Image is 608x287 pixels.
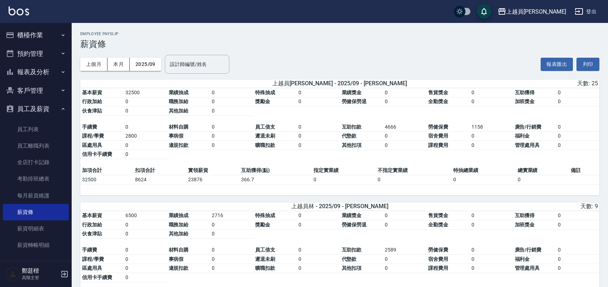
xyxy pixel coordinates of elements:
[169,108,189,114] span: 其他加給
[342,133,357,139] span: 代墊款
[569,166,599,175] td: 備註
[124,220,167,230] td: 0
[124,264,167,273] td: 0
[82,222,102,228] span: 行政加給
[3,220,69,237] a: 薪資明細表
[255,90,275,95] span: 特殊抽成
[124,131,167,141] td: 2800
[82,99,102,104] span: 行政加給
[82,265,102,271] span: 區處用具
[124,106,167,116] td: 0
[133,175,186,185] td: 8624
[428,90,448,95] span: 售貨獎金
[291,203,388,210] span: 上越員林 - 2025/09 - [PERSON_NAME]
[3,44,69,63] button: 預約管理
[515,212,535,218] span: 互助獲得
[3,257,69,275] button: 商品管理
[169,265,189,271] span: 違規扣款
[470,131,513,141] td: 0
[3,63,69,81] button: 報表及分析
[255,247,275,253] span: 員工借支
[272,80,407,87] span: 上越員[PERSON_NAME] - 2025/09 - [PERSON_NAME]
[383,211,426,220] td: 0
[297,211,340,220] td: 0
[470,88,513,97] td: 0
[428,265,448,271] span: 課程費用
[515,142,540,148] span: 管理處用具
[556,264,599,273] td: 0
[169,247,189,253] span: 材料自購
[124,229,167,239] td: 0
[383,264,426,273] td: 0
[210,245,253,255] td: 0
[255,99,270,104] span: 獎勵金
[342,142,362,148] span: 其他扣項
[82,108,102,114] span: 伙食津貼
[3,187,69,204] a: 每月薪資維護
[3,26,69,44] button: 櫃檯作業
[428,99,448,104] span: 全勤獎金
[169,222,189,228] span: 職務加給
[169,124,189,130] span: 材料自購
[515,99,535,104] span: 加班獎金
[383,245,426,255] td: 2589
[297,141,340,150] td: 0
[3,154,69,171] a: 全店打卡記錄
[9,6,29,15] img: Logo
[82,212,102,218] span: 基本薪資
[506,7,566,16] div: 上越員[PERSON_NAME]
[239,175,312,185] td: 366.7
[297,255,340,264] td: 0
[428,124,448,130] span: 勞健保費
[3,121,69,138] a: 員工列表
[515,265,540,271] span: 管理處用具
[186,166,239,175] td: 實領薪資
[124,97,167,106] td: 0
[82,247,97,253] span: 手續費
[169,99,189,104] span: 職務加給
[383,220,426,230] td: 0
[124,141,167,150] td: 0
[297,220,340,230] td: 0
[255,265,275,271] span: 曠職扣款
[255,256,275,262] span: 遲退未刷
[297,123,340,132] td: 0
[383,97,426,106] td: 0
[556,211,599,220] td: 0
[297,88,340,97] td: 0
[470,211,513,220] td: 0
[428,133,448,139] span: 宿舍費用
[342,265,362,271] span: 其他扣項
[516,175,569,185] td: 0
[470,255,513,264] td: 0
[515,124,542,130] span: 廣告/行銷費
[3,138,69,154] a: 員工離職列表
[451,175,516,185] td: 0
[556,131,599,141] td: 0
[516,166,569,175] td: 總實業績
[124,150,167,159] td: 0
[428,247,448,253] span: 勞健保費
[210,131,253,141] td: 0
[255,212,275,218] span: 特殊抽成
[210,97,253,106] td: 0
[169,142,189,148] span: 違規扣款
[470,245,513,255] td: 0
[82,142,102,148] span: 區處用具
[428,212,448,218] span: 售貨獎金
[124,88,167,97] td: 32500
[515,247,542,253] span: 廣告/行銷費
[556,245,599,255] td: 0
[80,88,599,166] table: a dense table
[82,274,112,280] span: 信用卡手續費
[427,203,598,210] div: 天數: 9
[470,220,513,230] td: 0
[80,166,133,175] td: 加項合計
[169,133,184,139] span: 事病假
[210,229,253,239] td: 0
[255,222,270,228] span: 獎勵金
[82,133,104,139] span: 課程/學費
[124,211,167,220] td: 6500
[576,58,599,71] button: 列印
[3,171,69,187] a: 考勤排班總表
